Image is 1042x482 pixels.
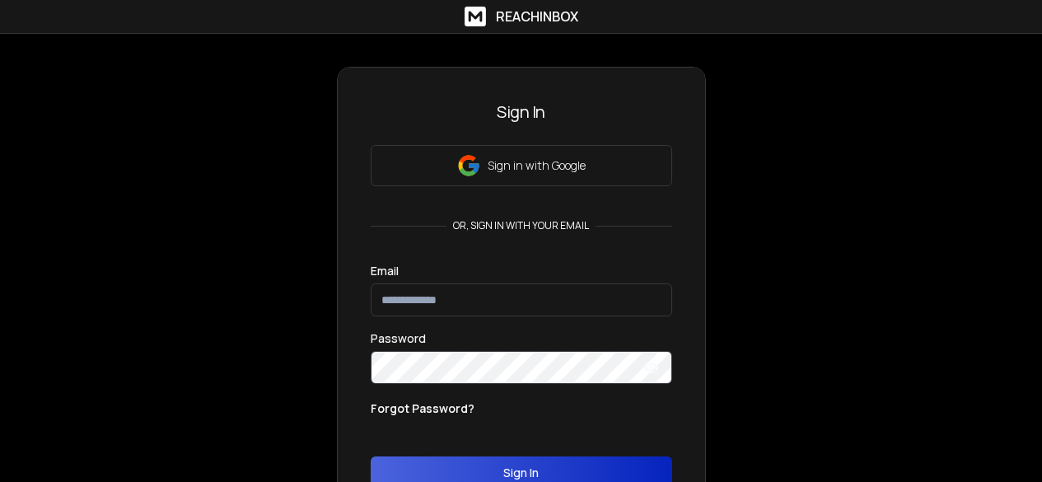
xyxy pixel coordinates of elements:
[371,400,474,417] p: Forgot Password?
[488,157,586,174] p: Sign in with Google
[371,265,399,277] label: Email
[371,333,426,344] label: Password
[371,145,672,186] button: Sign in with Google
[446,219,596,232] p: or, sign in with your email
[465,7,578,26] a: ReachInbox
[496,7,578,26] h1: ReachInbox
[371,101,672,124] h3: Sign In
